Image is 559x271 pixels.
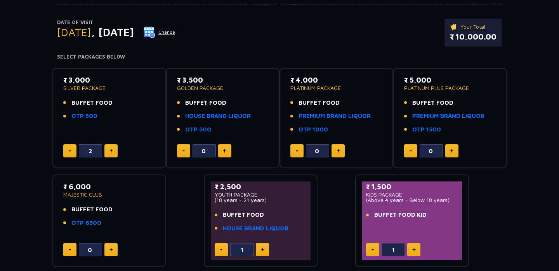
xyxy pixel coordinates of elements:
a: OTP 500 [71,112,97,121]
p: ₹ 2,500 [215,181,307,192]
p: GOLDEN PACKAGE [177,85,269,91]
a: PREMIUM BRAND LIQUOR [412,112,484,121]
p: ₹ 5,000 [404,75,496,85]
span: [DATE] [57,26,91,38]
span: BUFFET FOOD [223,211,264,219]
img: minus [220,249,222,250]
a: OTP 1000 [299,125,328,134]
img: plus [261,248,264,252]
img: plus [223,149,226,153]
img: plus [412,248,416,252]
p: ₹ 1,500 [366,181,458,192]
p: (18 years - 21 years) [215,197,307,203]
a: OTP 1500 [412,125,441,134]
img: plus [109,248,113,252]
img: plus [337,149,340,153]
span: BUFFET FOOD [71,205,113,214]
p: PLATINUM PACKAGE [290,85,382,91]
img: minus [296,150,298,152]
img: minus [410,150,412,152]
span: BUFFET FOOD [71,98,113,107]
img: minus [372,249,374,250]
img: minus [69,249,71,250]
a: OTP 6500 [71,219,101,228]
a: PREMIUM BRAND LIQUOR [299,112,371,121]
p: ₹ 4,000 [290,75,382,85]
p: PLATINUM PLUS PACKAGE [404,85,496,91]
img: minus [182,150,185,152]
span: BUFFET FOOD [412,98,453,107]
p: Your Total [450,22,497,31]
h4: Select Packages Below [57,54,502,60]
img: plus [109,149,113,153]
p: ₹ 10,000.00 [450,31,497,43]
a: HOUSE BRAND LIQUOR [185,112,251,121]
span: BUFFET FOOD [299,98,340,107]
p: (Above 4 years - Below 18 years) [366,197,458,203]
img: plus [450,149,453,153]
p: Date of Visit [57,19,175,26]
p: YOUTH PACKAGE [215,192,307,197]
a: OTP 500 [185,125,211,134]
a: HOUSE BRAND LIQUOR [223,224,288,233]
p: ₹ 6,000 [63,181,155,192]
p: SILVER PACKAGE [63,85,155,91]
p: ₹ 3,500 [177,75,269,85]
button: Change [143,26,175,38]
img: ticket [450,22,458,31]
span: BUFFET FOOD KID [374,211,427,219]
span: BUFFET FOOD [185,98,226,107]
p: MAJESTIC CLUB [63,192,155,197]
p: KIDS PACKAGE [366,192,458,197]
img: minus [69,150,71,152]
p: ₹ 3,000 [63,75,155,85]
span: , [DATE] [91,26,134,38]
